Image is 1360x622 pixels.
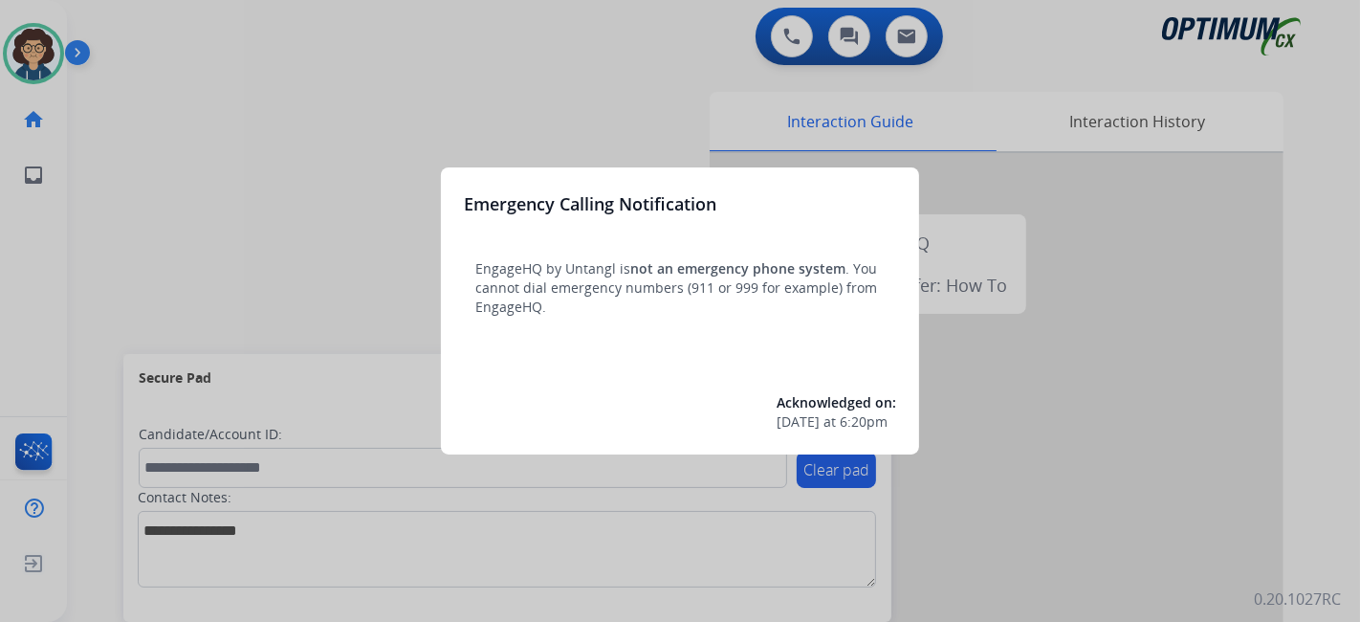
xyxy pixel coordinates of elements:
span: not an emergency phone system [630,259,845,278]
div: at [777,412,896,432]
p: 0.20.1027RC [1254,588,1341,611]
span: 6:20pm [840,412,888,432]
h3: Emergency Calling Notification [464,190,716,217]
span: [DATE] [777,412,820,432]
span: Acknowledged on: [777,393,896,411]
p: EngageHQ by Untangl is . You cannot dial emergency numbers (911 or 999 for example) from EngageHQ. [475,259,885,317]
